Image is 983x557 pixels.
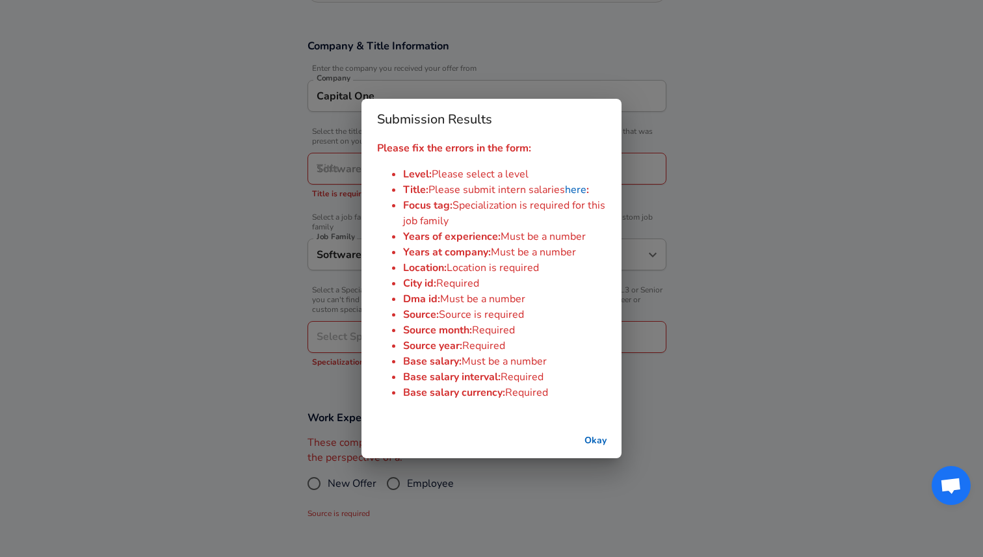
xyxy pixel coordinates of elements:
h2: Submission Results [361,99,622,140]
span: Source year : [403,339,462,353]
span: Source month : [403,323,472,337]
span: Required [472,323,515,337]
span: Focus tag : [403,198,452,213]
span: Years of experience : [403,229,501,244]
span: Dma id : [403,292,440,306]
span: Base salary : [403,354,462,369]
span: Must be a number [491,245,576,259]
span: Source : [403,307,439,322]
span: Must be a number [462,354,547,369]
a: here [565,183,586,197]
span: Required [436,276,479,291]
span: Location : [403,261,447,275]
span: Years at company : [403,245,491,259]
span: Please submit intern salaries [428,183,565,197]
span: Source is required [439,307,524,322]
span: : [586,183,589,197]
span: Please select a level [432,167,529,181]
span: Required [505,385,548,400]
button: successful-submission-button [575,429,616,453]
span: City id : [403,276,436,291]
div: Open chat [932,466,971,505]
span: Title : [403,183,428,197]
span: Required [462,339,505,353]
span: Base salary interval : [403,370,501,384]
span: Level : [403,167,432,181]
span: Specialization is required for this job family [403,198,605,228]
span: Base salary currency : [403,385,505,400]
span: Must be a number [501,229,586,244]
span: Location is required [447,261,539,275]
span: Must be a number [440,292,525,306]
strong: Please fix the errors in the form: [377,141,531,155]
span: Required [501,370,544,384]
